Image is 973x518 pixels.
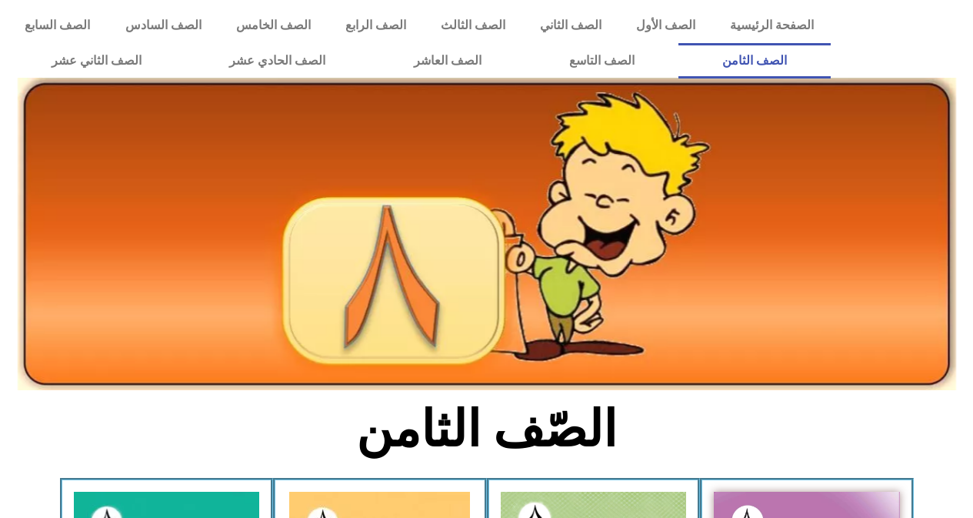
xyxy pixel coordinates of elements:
a: الصفحة الرئيسية [712,8,831,43]
a: الصف الحادي عشر [185,43,369,79]
a: الصف الثالث [423,8,522,43]
a: الصف الخامس [218,8,328,43]
a: الصف الثاني [522,8,618,43]
a: الصف التاسع [525,43,678,79]
a: الصف العاشر [370,43,525,79]
a: الصف الثامن [678,43,831,79]
a: الصف الأول [618,8,712,43]
a: الصف السابع [8,8,108,43]
a: الصف الرابع [328,8,423,43]
h2: الصّف الثامن [232,399,741,460]
a: الصف الثاني عشر [8,43,185,79]
a: الصف السادس [108,8,218,43]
